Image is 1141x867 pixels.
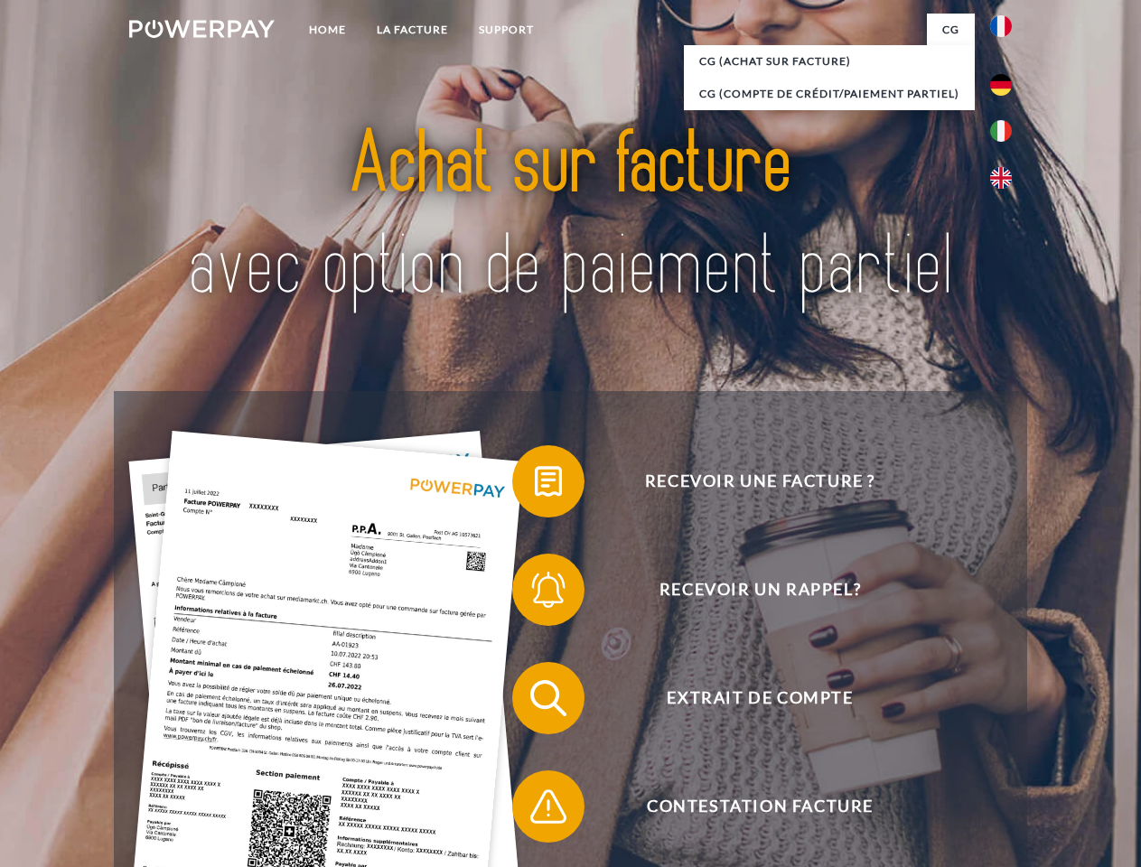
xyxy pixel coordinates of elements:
[990,74,1012,96] img: de
[526,459,571,504] img: qb_bill.svg
[538,770,981,843] span: Contestation Facture
[526,784,571,829] img: qb_warning.svg
[538,554,981,626] span: Recevoir un rappel?
[927,14,975,46] a: CG
[990,167,1012,189] img: en
[512,445,982,517] button: Recevoir une facture ?
[129,20,275,38] img: logo-powerpay-white.svg
[173,87,968,346] img: title-powerpay_fr.svg
[990,120,1012,142] img: it
[526,676,571,721] img: qb_search.svg
[538,662,981,734] span: Extrait de compte
[538,445,981,517] span: Recevoir une facture ?
[512,770,982,843] button: Contestation Facture
[512,662,982,734] button: Extrait de compte
[512,554,982,626] button: Recevoir un rappel?
[463,14,549,46] a: Support
[990,15,1012,37] img: fr
[294,14,361,46] a: Home
[684,45,975,78] a: CG (achat sur facture)
[361,14,463,46] a: LA FACTURE
[684,78,975,110] a: CG (Compte de crédit/paiement partiel)
[526,567,571,612] img: qb_bell.svg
